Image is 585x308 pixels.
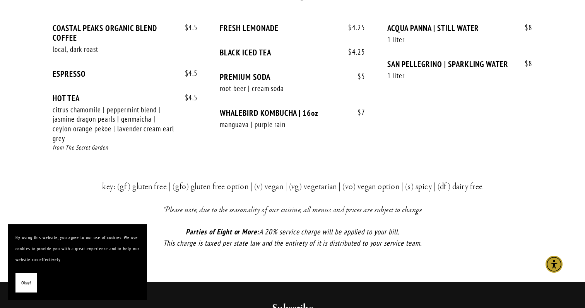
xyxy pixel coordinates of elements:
[186,227,259,236] em: Parties of Eight or More:
[357,108,361,117] span: $
[53,69,198,79] div: ESPRESSO
[21,277,31,289] span: Okay!
[350,108,365,117] span: 7
[163,205,422,215] em: *Please note, due to the seasonality of our cuisine, all menus and prices are subject to change
[67,180,518,194] h3: key: (gf) gluten free | (gfo) gluten free option | (v) vegan | (vg) vegetarian | (vo) vegan optio...
[53,105,176,143] div: citrus chamomile | peppermint blend | jasmine dragon pearls | genmaicha | ceylon orange pekoe | l...
[340,48,365,57] span: 4.25
[220,23,365,33] div: FRESH LEMONADE
[517,23,532,32] span: 8
[220,84,343,93] div: root beer | cream soda
[387,71,510,81] div: 1 liter
[185,93,189,102] span: $
[357,72,361,81] span: $
[177,69,198,78] span: 4.5
[387,35,510,45] div: 1 liter
[220,108,365,118] div: WHALEBIRD KOMBUCHA | 16oz
[348,47,352,57] span: $
[220,120,343,129] div: manguava | purple rain
[220,72,365,82] div: PREMIUM SODA
[387,59,532,69] div: SAN PELLEGRINO | SPARKLING WATER
[15,273,37,293] button: Okay!
[53,23,198,43] div: COASTAL PEAKS ORGANIC BLEND COFFEE
[53,45,176,54] div: local, dark roast
[53,143,198,152] div: from The Secret Garden
[8,224,147,300] section: Cookie banner
[53,93,198,103] div: HOT TEA
[525,23,529,32] span: $
[177,93,198,102] span: 4.5
[177,23,198,32] span: 4.5
[525,59,529,68] span: $
[350,72,365,81] span: 5
[185,69,189,78] span: $
[348,23,352,32] span: $
[546,256,563,273] div: Accessibility Menu
[185,23,189,32] span: $
[387,23,532,33] div: ACQUA PANNA | STILL WATER
[163,227,421,248] em: A 20% service charge will be applied to your bill. This charge is taxed per state law and the ent...
[220,48,365,57] div: BLACK ICED TEA
[340,23,365,32] span: 4.25
[15,232,139,265] p: By using this website, you agree to our use of cookies. We use cookies to provide you with a grea...
[517,59,532,68] span: 8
